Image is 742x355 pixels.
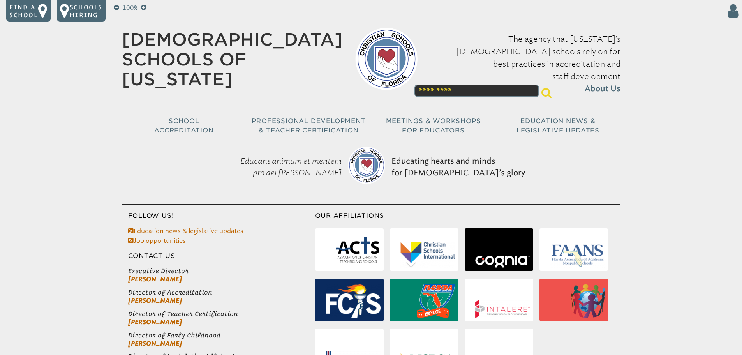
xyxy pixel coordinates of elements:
[335,234,380,268] img: Association of Christian Teachers & Schools
[122,211,315,221] h3: Follow Us!
[128,340,182,347] a: [PERSON_NAME]
[400,242,455,268] img: Christian Schools International
[326,284,381,318] img: Florida Council of Independent Schools
[122,251,315,261] h3: Contact Us
[9,3,38,19] p: Find a school
[154,117,213,134] span: School Accreditation
[388,136,529,198] p: Educating hearts and minds for [DEMOGRAPHIC_DATA]’s glory
[128,331,315,339] span: Director of Early Childhood
[121,3,139,12] p: 100%
[128,267,315,275] span: Executive Director
[252,117,365,134] span: Professional Development & Teacher Certification
[128,318,182,326] a: [PERSON_NAME]
[355,28,418,90] img: csf-logo-web-colors.png
[386,117,481,134] span: Meetings & Workshops for Educators
[585,83,620,95] span: About Us
[315,211,620,221] h3: Our Affiliations
[128,297,182,304] a: [PERSON_NAME]
[550,243,605,267] img: Florida Association of Academic Nonpublic Schools
[128,237,186,244] a: Job opportunities
[348,147,385,184] img: csf-logo-web-colors.png
[417,284,455,318] img: Florida High School Athletic Association
[571,284,605,318] img: International Alliance for School Accreditation
[430,33,620,95] p: The agency that [US_STATE]’s [DEMOGRAPHIC_DATA] schools rely on for best practices in accreditati...
[70,3,102,19] p: Schools Hiring
[214,136,345,198] p: Educans animum et mentem pro dei [PERSON_NAME]
[516,117,599,134] span: Education News & Legislative Updates
[128,227,243,235] a: Education news & legislative updates
[122,29,343,89] a: [DEMOGRAPHIC_DATA] Schools of [US_STATE]
[128,288,315,297] span: Director of Accreditation
[475,256,530,268] img: Cognia
[475,300,530,318] img: Intalere
[128,276,182,283] a: [PERSON_NAME]
[128,310,315,318] span: Director of Teacher Certification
